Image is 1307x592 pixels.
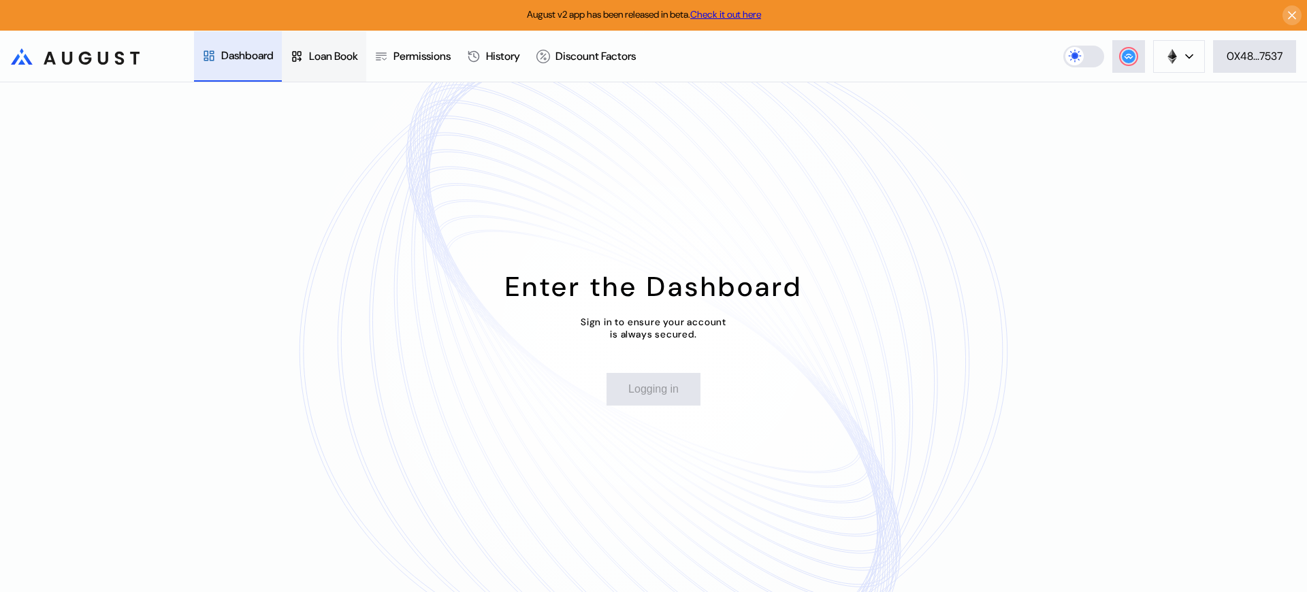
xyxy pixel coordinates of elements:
[555,49,636,63] div: Discount Factors
[486,49,520,63] div: History
[309,49,358,63] div: Loan Book
[690,8,761,20] a: Check it out here
[366,31,459,82] a: Permissions
[1213,40,1296,73] button: 0X48...7537
[282,31,366,82] a: Loan Book
[459,31,528,82] a: History
[1153,40,1205,73] button: chain logo
[527,8,761,20] span: August v2 app has been released in beta.
[528,31,644,82] a: Discount Factors
[1227,49,1282,63] div: 0X48...7537
[194,31,282,82] a: Dashboard
[607,373,700,406] button: Logging in
[393,49,451,63] div: Permissions
[581,316,726,340] div: Sign in to ensure your account is always secured.
[505,269,803,304] div: Enter the Dashboard
[221,48,274,63] div: Dashboard
[1165,49,1180,64] img: chain logo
